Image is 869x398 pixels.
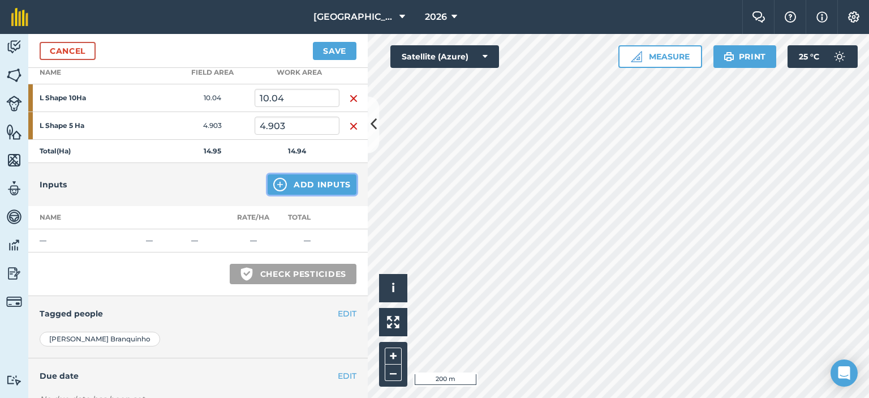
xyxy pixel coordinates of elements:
h4: Inputs [40,178,67,191]
button: Satellite (Azure) [390,45,499,68]
img: svg+xml;base64,PD94bWwgdmVyc2lvbj0iMS4wIiBlbmNvZGluZz0idXRmLTgiPz4KPCEtLSBHZW5lcmF0b3I6IEFkb2JlIE... [6,208,22,225]
strong: L Shape 10Ha [40,93,128,102]
button: i [379,274,407,302]
button: 25 °C [788,45,858,68]
button: Check pesticides [230,264,356,284]
img: svg+xml;base64,PD94bWwgdmVyc2lvbj0iMS4wIiBlbmNvZGluZz0idXRmLTgiPz4KPCEtLSBHZW5lcmF0b3I6IEFkb2JlIE... [828,45,851,68]
img: svg+xml;base64,PHN2ZyB4bWxucz0iaHR0cDovL3d3dy53My5vcmcvMjAwMC9zdmciIHdpZHRoPSIxNCIgaGVpZ2h0PSIyNC... [273,178,287,191]
th: Total [274,206,339,229]
th: Name [28,61,170,84]
img: svg+xml;base64,PHN2ZyB4bWxucz0iaHR0cDovL3d3dy53My5vcmcvMjAwMC9zdmciIHdpZHRoPSIxOSIgaGVpZ2h0PSIyNC... [724,50,734,63]
button: – [385,365,402,381]
span: i [392,281,395,295]
span: [GEOGRAPHIC_DATA] [313,10,395,24]
button: Add Inputs [268,174,356,195]
img: Ruler icon [631,51,642,62]
button: EDIT [338,307,356,320]
th: Name [28,206,141,229]
strong: 14.94 [288,147,306,155]
img: svg+xml;base64,PHN2ZyB4bWxucz0iaHR0cDovL3d3dy53My5vcmcvMjAwMC9zdmciIHdpZHRoPSIxNyIgaGVpZ2h0PSIxNy... [816,10,828,24]
span: 25 ° C [799,45,819,68]
td: 4.903 [170,112,255,140]
td: — [187,229,232,253]
div: Open Intercom Messenger [831,360,858,387]
button: Measure [618,45,702,68]
strong: L Shape 5 Ha [40,121,128,130]
img: A question mark icon [784,11,797,23]
button: Save [313,42,356,60]
td: — [274,229,339,253]
td: — [141,229,187,253]
strong: 14.95 [204,147,221,155]
th: Rate/ Ha [232,206,274,229]
img: svg+xml;base64,PD94bWwgdmVyc2lvbj0iMS4wIiBlbmNvZGluZz0idXRmLTgiPz4KPCEtLSBHZW5lcmF0b3I6IEFkb2JlIE... [6,294,22,310]
img: svg+xml;base64,PD94bWwgdmVyc2lvbj0iMS4wIiBlbmNvZGluZz0idXRmLTgiPz4KPCEtLSBHZW5lcmF0b3I6IEFkb2JlIE... [6,38,22,55]
h4: Tagged people [40,307,356,320]
td: — [28,229,141,253]
img: svg+xml;base64,PHN2ZyB4bWxucz0iaHR0cDovL3d3dy53My5vcmcvMjAwMC9zdmciIHdpZHRoPSI1NiIgaGVpZ2h0PSI2MC... [6,123,22,140]
img: svg+xml;base64,PD94bWwgdmVyc2lvbj0iMS4wIiBlbmNvZGluZz0idXRmLTgiPz4KPCEtLSBHZW5lcmF0b3I6IEFkb2JlIE... [6,96,22,112]
img: svg+xml;base64,PD94bWwgdmVyc2lvbj0iMS4wIiBlbmNvZGluZz0idXRmLTgiPz4KPCEtLSBHZW5lcmF0b3I6IEFkb2JlIE... [6,375,22,386]
button: Print [713,45,777,68]
img: svg+xml;base64,PHN2ZyB4bWxucz0iaHR0cDovL3d3dy53My5vcmcvMjAwMC9zdmciIHdpZHRoPSIxNiIgaGVpZ2h0PSIyNC... [349,119,358,133]
th: Work area [255,61,339,84]
img: svg+xml;base64,PD94bWwgdmVyc2lvbj0iMS4wIiBlbmNvZGluZz0idXRmLTgiPz4KPCEtLSBHZW5lcmF0b3I6IEFkb2JlIE... [6,265,22,282]
img: Four arrows, one pointing top left, one top right, one bottom right and the last bottom left [387,316,399,328]
h4: Due date [40,370,356,382]
img: svg+xml;base64,PD94bWwgdmVyc2lvbj0iMS4wIiBlbmNvZGluZz0idXRmLTgiPz4KPCEtLSBHZW5lcmF0b3I6IEFkb2JlIE... [6,237,22,254]
th: Field Area [170,61,255,84]
img: svg+xml;base64,PD94bWwgdmVyc2lvbj0iMS4wIiBlbmNvZGluZz0idXRmLTgiPz4KPCEtLSBHZW5lcmF0b3I6IEFkb2JlIE... [6,180,22,197]
button: EDIT [338,370,356,382]
img: svg+xml;base64,PHN2ZyB4bWxucz0iaHR0cDovL3d3dy53My5vcmcvMjAwMC9zdmciIHdpZHRoPSI1NiIgaGVpZ2h0PSI2MC... [6,67,22,84]
img: fieldmargin Logo [11,8,28,26]
a: Cancel [40,42,96,60]
span: 2026 [425,10,447,24]
strong: Total ( Ha ) [40,147,71,155]
td: 10.04 [170,84,255,112]
div: [PERSON_NAME] Branquinho [40,332,160,346]
img: svg+xml;base64,PHN2ZyB4bWxucz0iaHR0cDovL3d3dy53My5vcmcvMjAwMC9zdmciIHdpZHRoPSI1NiIgaGVpZ2h0PSI2MC... [6,152,22,169]
img: Two speech bubbles overlapping with the left bubble in the forefront [752,11,765,23]
button: + [385,348,402,365]
td: — [232,229,274,253]
img: A cog icon [847,11,861,23]
img: svg+xml;base64,PHN2ZyB4bWxucz0iaHR0cDovL3d3dy53My5vcmcvMjAwMC9zdmciIHdpZHRoPSIxNiIgaGVpZ2h0PSIyNC... [349,92,358,105]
